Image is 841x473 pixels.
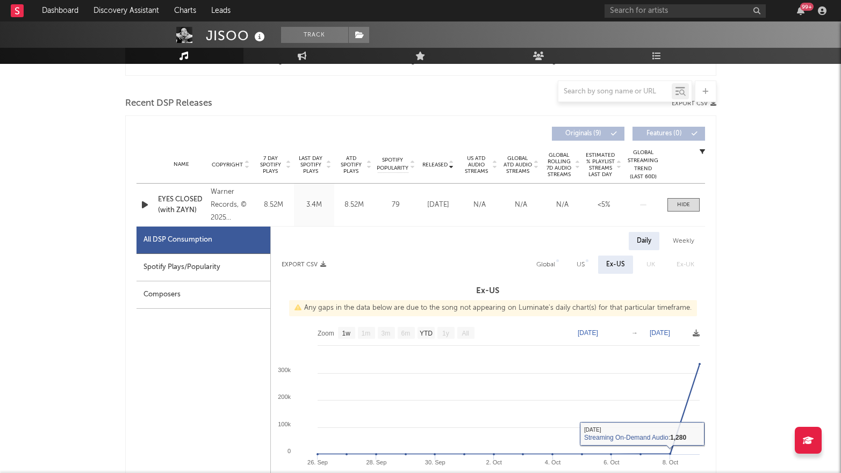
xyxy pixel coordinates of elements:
div: N/A [503,200,539,210]
span: Estimated % Playlist Streams Last Day [586,152,615,178]
span: Copyright [212,162,243,168]
div: 79 [377,200,415,210]
div: Ex-US [606,258,625,271]
text: 0 [287,448,290,454]
span: Recent DSP Releases [125,97,212,110]
div: <5% [586,200,622,210]
text: 8. Oct [662,459,678,465]
span: ATD Spotify Plays [337,155,365,174]
span: Features ( 0 ) [639,130,689,137]
span: Spotify Popularity [377,156,408,172]
text: [DATE] [650,329,670,337]
text: 30. Sep [425,459,445,465]
button: Originals(9) [552,127,624,141]
div: Name [158,161,206,169]
span: Originals ( 9 ) [559,130,608,137]
text: 4. Oct [544,459,560,465]
span: Released [422,162,448,168]
div: 8.52M [256,200,291,210]
div: US [577,258,585,271]
div: [DATE] [420,200,456,210]
text: 300k [278,367,291,373]
text: 3m [381,330,390,337]
text: 26. Sep [307,459,328,465]
div: Global Streaming Trend (Last 60D) [627,149,659,181]
span: Global Rolling 7D Audio Streams [544,152,574,178]
button: 99+ [797,6,804,15]
text: Zoom [318,330,334,337]
text: 200k [278,394,291,400]
text: 28. Sep [366,459,386,465]
text: [DATE] [578,329,598,337]
input: Search for artists [605,4,766,18]
div: All DSP Consumption [143,234,212,246]
button: Export CSV [282,261,326,268]
div: 3.4M [297,200,332,210]
span: US ATD Audio Streams [462,155,491,174]
div: Warner Records, © 2025 Warner Records Inc., under exclusive license from Blissoo Limited [211,186,250,224]
a: EYES CLOSED (with ZAYN) [158,194,206,215]
text: 2. Oct [486,459,501,465]
text: 1w [342,330,350,337]
span: 7 Day Spotify Plays [256,155,285,174]
text: 100k [278,421,291,427]
div: Weekly [665,232,702,250]
div: Spotify Plays/Popularity [136,254,270,281]
button: Export CSV [672,100,716,107]
text: 6m [401,330,410,337]
h3: Ex-US [271,285,705,297]
button: Track [281,27,348,43]
div: Daily [629,232,659,250]
div: Any gaps in the data below are due to the song not appearing on Luminate's daily chart(s) for tha... [289,300,697,316]
span: Last Day Spotify Plays [297,155,325,174]
div: Global [536,258,555,271]
input: Search by song name or URL [558,88,672,96]
div: Composers [136,281,270,309]
div: 99 + [800,3,814,11]
text: YTD [419,330,432,337]
div: JISOO [206,27,268,45]
button: Features(0) [632,127,705,141]
div: N/A [462,200,498,210]
text: 6. Oct [603,459,619,465]
div: N/A [544,200,580,210]
text: 1m [361,330,370,337]
div: 8.52M [337,200,372,210]
div: All DSP Consumption [136,227,270,254]
text: All [462,330,469,337]
text: 1y [442,330,449,337]
text: → [631,329,638,337]
span: Global ATD Audio Streams [503,155,533,174]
